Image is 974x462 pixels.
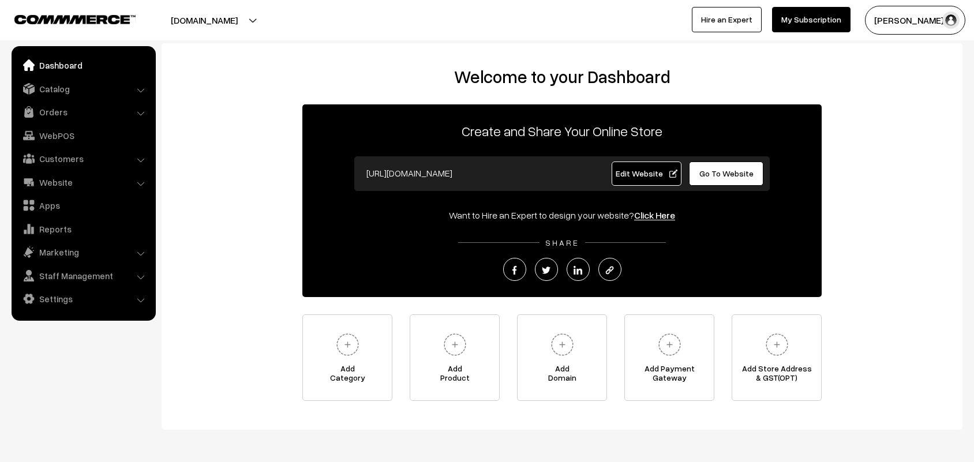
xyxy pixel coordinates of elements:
a: COMMMERCE [14,12,115,25]
a: AddProduct [410,314,500,401]
a: Add PaymentGateway [624,314,714,401]
button: [PERSON_NAME] s… [865,6,965,35]
a: Customers [14,148,152,169]
span: Go To Website [699,168,754,178]
a: AddCategory [302,314,392,401]
a: Marketing [14,242,152,262]
a: Dashboard [14,55,152,76]
a: AddDomain [517,314,607,401]
div: Want to Hire an Expert to design your website? [302,208,822,222]
a: Reports [14,219,152,239]
span: Add Store Address & GST(OPT) [732,364,821,387]
span: SHARE [540,238,585,247]
a: Go To Website [689,161,763,186]
span: Edit Website [616,168,677,178]
a: Apps [14,195,152,216]
span: Add Product [410,364,499,387]
a: Catalog [14,78,152,99]
a: Website [14,172,152,193]
p: Create and Share Your Online Store [302,121,822,141]
span: Add Payment Gateway [625,364,714,387]
img: plus.svg [654,329,685,360]
a: Click Here [634,209,675,221]
a: Staff Management [14,265,152,286]
img: plus.svg [761,329,793,360]
span: Add Domain [518,364,606,387]
a: Settings [14,288,152,309]
span: Add Category [303,364,392,387]
a: Edit Website [612,161,682,186]
a: Add Store Address& GST(OPT) [732,314,822,401]
img: plus.svg [546,329,578,360]
button: [DOMAIN_NAME] [130,6,278,35]
img: user [942,12,960,29]
a: My Subscription [772,7,851,32]
img: plus.svg [439,329,471,360]
h2: Welcome to your Dashboard [173,66,951,87]
a: Orders [14,102,152,122]
img: COMMMERCE [14,15,136,24]
img: plus.svg [332,329,364,360]
a: WebPOS [14,125,152,146]
a: Hire an Expert [692,7,762,32]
